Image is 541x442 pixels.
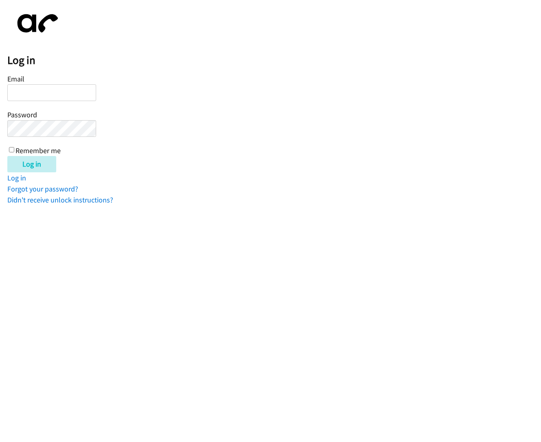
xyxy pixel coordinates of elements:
[7,74,24,84] label: Email
[7,195,113,205] a: Didn't receive unlock instructions?
[7,7,64,40] img: aphone-8a226864a2ddd6a5e75d1ebefc011f4aa8f32683c2d82f3fb0802fe031f96514.svg
[7,156,56,172] input: Log in
[7,110,37,119] label: Password
[15,146,61,155] label: Remember me
[7,53,541,67] h2: Log in
[7,173,26,183] a: Log in
[7,184,78,194] a: Forgot your password?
